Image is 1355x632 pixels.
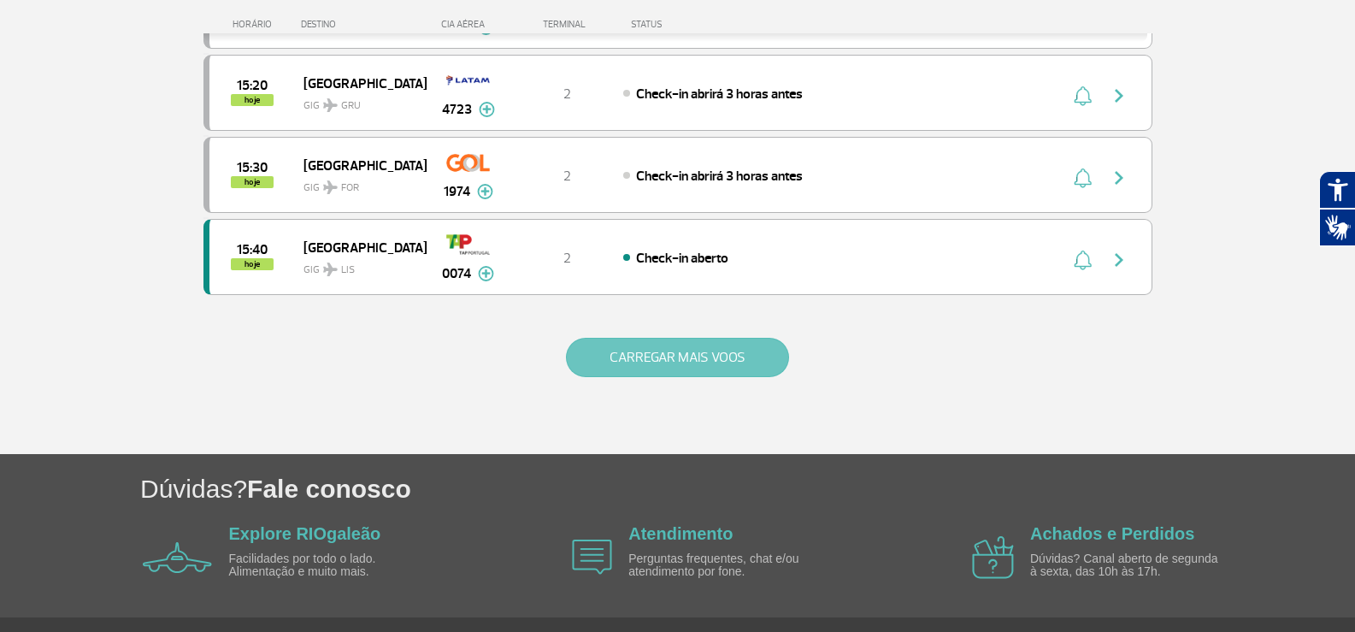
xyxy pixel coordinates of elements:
[237,80,268,92] span: 2025-10-01 15:20:00
[444,181,470,202] span: 1974
[237,162,268,174] span: 2025-10-01 15:30:00
[511,19,622,30] div: TERMINAL
[636,168,803,185] span: Check-in abrirá 3 horas antes
[303,72,413,94] span: [GEOGRAPHIC_DATA]
[231,176,274,188] span: hoje
[209,19,302,30] div: HORÁRIO
[636,250,728,267] span: Check-in aberto
[1109,86,1129,106] img: seta-direita-painel-voo.svg
[479,102,495,117] img: mais-info-painel-voo.svg
[628,524,733,543] a: Atendimento
[478,266,494,281] img: mais-info-painel-voo.svg
[323,263,338,276] img: destiny_airplane.svg
[1109,168,1129,188] img: seta-direita-painel-voo.svg
[323,98,338,112] img: destiny_airplane.svg
[229,552,426,579] p: Facilidades por todo o lado. Alimentação e muito mais.
[572,540,612,575] img: airplane icon
[231,94,274,106] span: hoje
[1109,250,1129,270] img: seta-direita-painel-voo.svg
[563,168,571,185] span: 2
[303,253,413,278] span: GIG
[301,19,426,30] div: DESTINO
[442,99,472,120] span: 4723
[341,263,355,278] span: LIS
[628,552,825,579] p: Perguntas frequentes, chat e/ou atendimento por fone.
[1030,524,1194,543] a: Achados e Perdidos
[563,250,571,267] span: 2
[442,263,471,284] span: 0074
[563,86,571,103] span: 2
[303,171,413,196] span: GIG
[1319,171,1355,246] div: Plugin de acessibilidade da Hand Talk.
[323,180,338,194] img: destiny_airplane.svg
[636,86,803,103] span: Check-in abrirá 3 horas antes
[140,471,1355,506] h1: Dúvidas?
[477,184,493,199] img: mais-info-painel-voo.svg
[247,475,411,503] span: Fale conosco
[1074,250,1092,270] img: sino-painel-voo.svg
[229,524,381,543] a: Explore RIOgaleão
[622,19,762,30] div: STATUS
[1319,171,1355,209] button: Abrir recursos assistivos.
[426,19,511,30] div: CIA AÉREA
[303,89,413,114] span: GIG
[143,542,212,573] img: airplane icon
[1074,168,1092,188] img: sino-painel-voo.svg
[237,244,268,256] span: 2025-10-01 15:40:00
[341,98,361,114] span: GRU
[303,236,413,258] span: [GEOGRAPHIC_DATA]
[972,536,1014,579] img: airplane icon
[231,258,274,270] span: hoje
[1074,86,1092,106] img: sino-painel-voo.svg
[303,154,413,176] span: [GEOGRAPHIC_DATA]
[341,180,359,196] span: FOR
[566,338,789,377] button: CARREGAR MAIS VOOS
[1030,552,1227,579] p: Dúvidas? Canal aberto de segunda à sexta, das 10h às 17h.
[1319,209,1355,246] button: Abrir tradutor de língua de sinais.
